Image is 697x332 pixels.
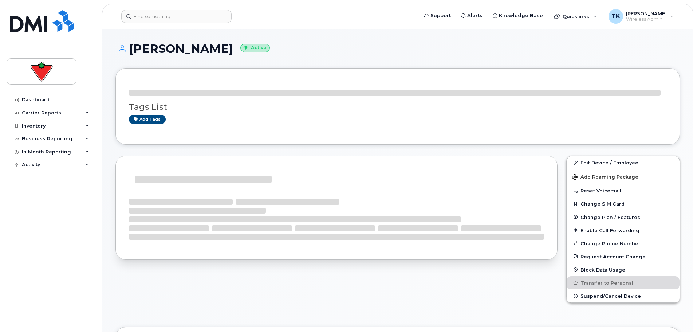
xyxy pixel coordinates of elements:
[567,211,680,224] button: Change Plan / Features
[580,214,640,220] span: Change Plan / Features
[567,184,680,197] button: Reset Voicemail
[567,197,680,210] button: Change SIM Card
[580,227,639,233] span: Enable Call Forwarding
[567,169,680,184] button: Add Roaming Package
[567,276,680,289] button: Transfer to Personal
[567,237,680,250] button: Change Phone Number
[567,224,680,237] button: Enable Call Forwarding
[240,44,270,52] small: Active
[567,250,680,263] button: Request Account Change
[129,102,666,112] h3: Tags List
[567,289,680,302] button: Suspend/Cancel Device
[567,156,680,169] a: Edit Device / Employee
[580,293,641,299] span: Suspend/Cancel Device
[115,42,680,55] h1: [PERSON_NAME]
[129,115,166,124] a: Add tags
[567,263,680,276] button: Block Data Usage
[572,174,638,181] span: Add Roaming Package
